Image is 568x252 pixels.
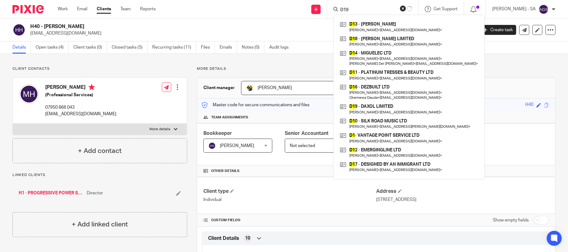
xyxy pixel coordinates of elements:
[245,235,250,241] span: 10
[89,84,95,90] i: Primary
[12,23,26,36] img: svg%3E
[203,188,376,195] h4: Client type
[208,142,216,150] img: svg%3E
[58,6,68,12] a: Work
[539,4,549,14] img: svg%3E
[30,23,383,30] h2: H40 - [PERSON_NAME]
[434,7,458,11] span: Get Support
[203,131,232,136] span: Bookkeeper
[12,66,187,71] p: Client contacts
[208,235,239,242] span: Client Details
[493,217,529,223] label: Show empty fields
[203,197,376,203] p: Individual
[197,66,556,71] p: More details
[492,6,536,12] p: [PERSON_NAME] - SA
[12,41,31,54] a: Details
[97,6,111,12] a: Clients
[202,102,309,108] p: Master code for secure communications and files
[45,111,116,117] p: [EMAIL_ADDRESS][DOMAIN_NAME]
[201,41,215,54] a: Files
[203,85,235,91] h3: Client manager
[12,173,187,178] p: Linked clients
[73,41,107,54] a: Client tasks (0)
[407,6,412,11] svg: Results are loading
[19,84,39,104] img: svg%3E
[211,169,240,174] span: Other details
[525,102,533,109] div: H40
[78,146,122,156] h4: + Add contact
[30,30,471,36] p: [EMAIL_ADDRESS][DOMAIN_NAME]
[12,5,44,13] img: Pixie
[45,84,116,92] h4: [PERSON_NAME]
[285,131,328,136] span: Senior Accountant
[203,218,376,223] h4: CUSTOM FIELDS
[220,144,254,148] span: [PERSON_NAME]
[258,86,292,90] span: [PERSON_NAME]
[140,6,156,12] a: Reports
[400,5,406,12] button: Clear
[242,41,265,54] a: Notes (0)
[376,197,549,203] p: [STREET_ADDRESS]
[480,25,516,35] a: Create task
[290,144,315,148] span: Not selected
[220,41,237,54] a: Emails
[36,41,69,54] a: Open tasks (4)
[376,188,549,195] h4: Address
[87,190,103,196] span: Director
[246,84,254,92] img: Bobo-Starbridge%201.jpg
[150,127,171,132] p: More details
[45,104,116,111] p: 07950 866 043
[77,6,87,12] a: Email
[340,7,396,13] input: Search
[152,41,196,54] a: Recurring tasks (11)
[72,220,128,229] h4: + Add linked client
[120,6,131,12] a: Team
[45,92,116,98] h5: (Professional Services)
[19,190,84,196] a: H1 - PROGRESSIVE POWER SOLUTIONS LTD
[211,115,248,120] span: Team assignments
[112,41,148,54] a: Closed tasks (5)
[269,41,293,54] a: Audit logs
